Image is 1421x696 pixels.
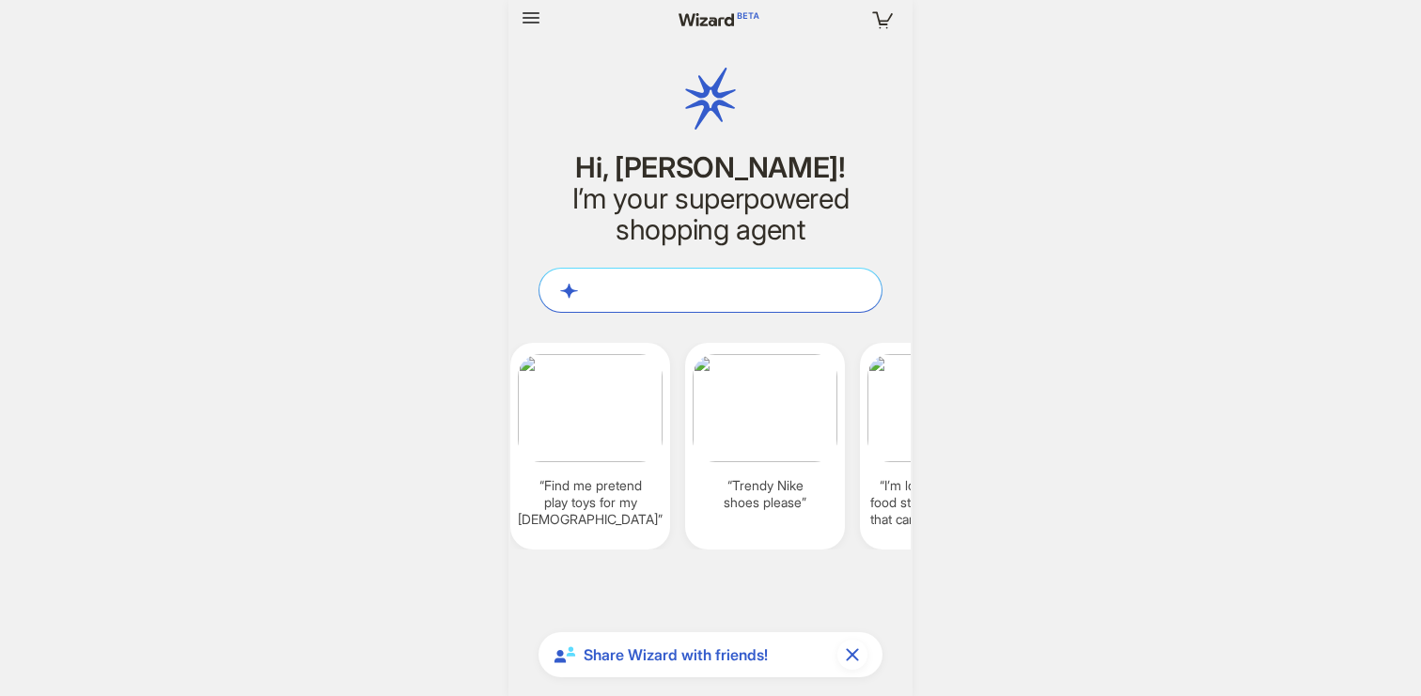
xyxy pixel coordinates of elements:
q: Find me pretend play toys for my [DEMOGRAPHIC_DATA] [518,477,663,529]
div: Share Wizard with friends! [539,632,882,677]
h2: I’m your superpowered shopping agent [539,183,882,245]
q: I’m looking for glass food storage containers that can go in the oven [867,477,1012,529]
img: Find%20me%20pretend%20play%20toys%20for%20my%203yr%20old.png [518,354,663,462]
img: I'm%20looking%20for%20glass%20food%20storage%20containers%20that%20can%20go%20in%20the%20oven.png [867,354,1012,462]
q: Trendy Nike shoes please [693,477,837,511]
div: Find me pretend play toys for my [DEMOGRAPHIC_DATA] [510,343,670,549]
h1: Hi, [PERSON_NAME]! [539,152,882,183]
span: Share Wizard with friends! [584,645,830,665]
div: I’m looking for glass food storage containers that can go in the oven [860,343,1020,549]
div: Trendy Nike shoes please [685,343,845,549]
img: Trendy%20Nike%20shoes%20please.png [693,354,837,462]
